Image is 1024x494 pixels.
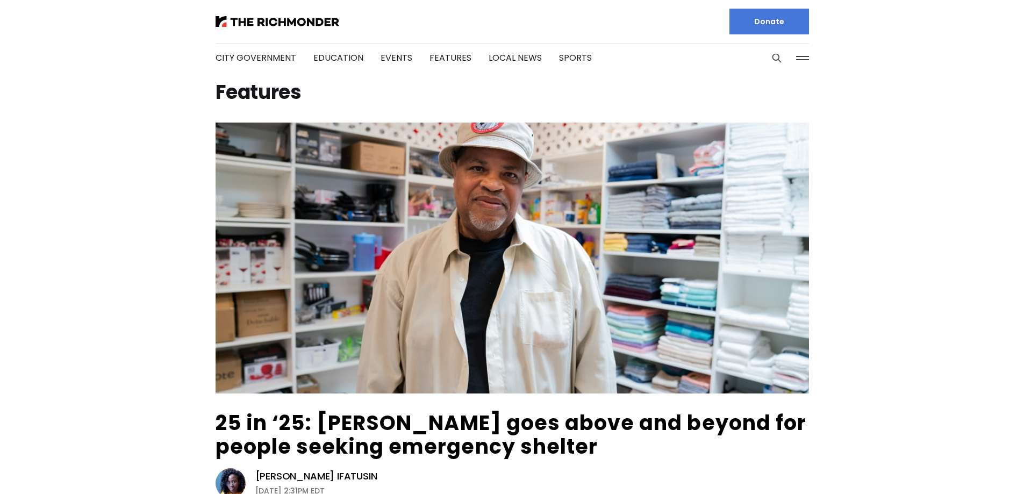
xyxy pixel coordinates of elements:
a: Sports [559,52,592,64]
h1: Features [216,84,809,101]
iframe: portal-trigger [933,441,1024,494]
a: 25 in ‘25: [PERSON_NAME] goes above and beyond for people seeking emergency shelter [216,409,807,461]
a: [PERSON_NAME] Ifatusin [255,470,377,483]
a: Features [429,52,471,64]
button: Search this site [769,50,785,66]
img: The Richmonder [216,16,339,27]
a: Education [313,52,363,64]
a: City Government [216,52,296,64]
a: Donate [729,9,809,34]
a: Local News [489,52,542,64]
a: Events [381,52,412,64]
img: 25 in ‘25: Rodney Hopkins goes above and beyond for people seeking emergency shelter [216,123,809,393]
